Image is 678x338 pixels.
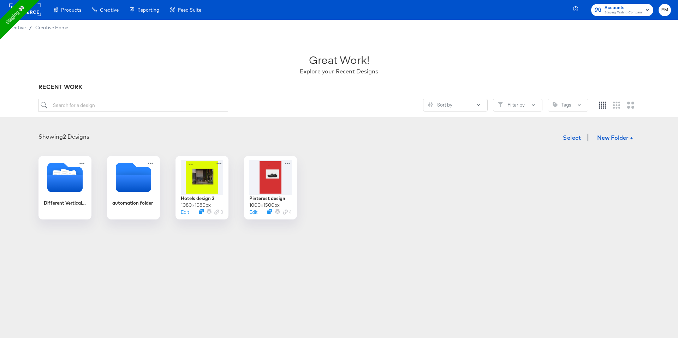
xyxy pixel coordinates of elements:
div: Pinterest design [249,195,285,202]
span: / [26,25,35,30]
svg: Link [214,210,219,215]
svg: Sliders [428,102,433,107]
span: Reporting [137,7,159,13]
input: Search for a design [38,99,228,112]
div: 4 [283,209,292,216]
button: New Folder + [591,132,640,145]
div: automation folder [107,156,160,219]
svg: Duplicate [267,209,272,214]
div: Different Verticals Designs [38,156,91,219]
div: 1000 × 1500 px [249,202,280,209]
svg: Link [283,210,288,215]
button: Edit [249,209,257,216]
span: Creative [100,7,119,13]
span: Select [563,133,581,143]
svg: Filter [498,102,503,107]
svg: Large grid [627,102,634,109]
button: AccountsStaging Testing Company [591,4,653,16]
div: Hotels design 21080×1080pxEditDuplicateLink 3 [176,156,228,219]
div: Great Work! [309,52,369,67]
strong: 2 [63,133,66,140]
div: Pinterest design1000×1500pxEditDuplicateLink 4 [244,156,297,219]
div: Hotels design 2 [181,195,214,202]
svg: Empty folder [116,160,151,195]
button: FilterFilter by [493,99,542,111]
span: Accounts [605,4,643,12]
svg: Folder [47,160,83,195]
svg: Duplicate [199,209,204,214]
div: 3 [214,209,223,216]
span: Feed Suite [178,7,201,13]
div: 1080 × 1080 px [181,202,211,209]
button: Edit [181,209,189,216]
button: FM [659,4,671,16]
span: FM [661,6,668,14]
div: Showing Designs [38,133,89,141]
div: Explore your Recent Designs [300,67,378,76]
span: Creative [7,25,26,30]
div: automation folder [112,200,153,206]
button: SlidersSort by [423,99,488,111]
svg: Medium grid [613,102,620,109]
span: Products [61,7,81,13]
button: TagTags [548,99,588,111]
div: Different Verticals Designs [44,200,86,206]
button: Select [560,131,584,145]
div: RECENT WORK [38,83,640,91]
a: Creative Home [35,25,68,30]
span: Staging Testing Company [605,10,643,16]
svg: Tag [553,102,558,107]
svg: Small grid [599,102,606,109]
